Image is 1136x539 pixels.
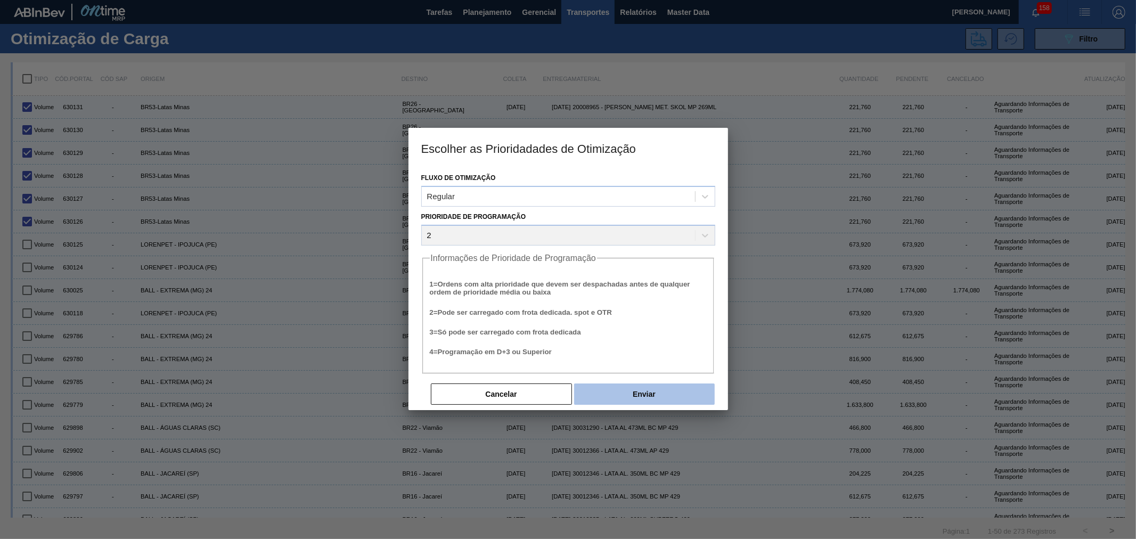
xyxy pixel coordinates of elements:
[430,308,707,316] h5: 2 = Pode ser carregado com frota dedicada. spot e OTR
[574,383,715,405] button: Enviar
[431,383,572,405] button: Cancelar
[421,174,496,182] label: Fluxo de Otimização
[427,192,455,201] div: Regular
[430,328,707,336] h5: 3 = Só pode ser carregado com frota dedicada
[421,213,526,220] label: Prioridade de Programação
[430,348,707,356] h5: 4 = Programação em D+3 ou Superior
[430,254,597,263] legend: Informações de Prioridade de Programação
[408,128,728,168] h3: Escolher as Prioridadades de Otimização
[430,280,707,296] h5: 1 = Ordens com alta prioridade que devem ser despachadas antes de qualquer ordem de prioridade mé...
